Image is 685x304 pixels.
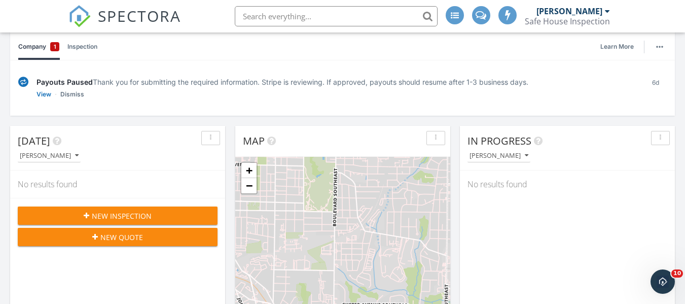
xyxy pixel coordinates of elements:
span: Map [243,134,265,148]
div: Thank you for submitting the required information. Stripe is reviewing. If approved, payouts shou... [37,77,636,87]
span: Payouts Paused [37,78,93,86]
button: [PERSON_NAME] [467,149,530,163]
button: New Quote [18,228,218,246]
span: [DATE] [18,134,50,148]
span: SPECTORA [98,5,181,26]
div: No results found [10,171,225,198]
input: Search everything... [235,6,438,26]
img: ellipsis-632cfdd7c38ec3a7d453.svg [656,46,663,48]
span: New Quote [100,232,143,243]
div: [PERSON_NAME] [536,6,602,16]
img: The Best Home Inspection Software - Spectora [68,5,91,27]
button: New Inspection [18,207,218,225]
a: Dismiss [60,89,84,99]
span: In Progress [467,134,531,148]
div: [PERSON_NAME] [470,152,528,159]
span: 10 [671,269,683,278]
a: Zoom in [241,163,257,178]
a: View [37,89,51,99]
button: [PERSON_NAME] [18,149,81,163]
a: SPECTORA [68,14,181,35]
span: New Inspection [92,211,152,221]
iframe: Intercom live chat [651,269,675,294]
img: under-review-2fe708636b114a7f4b8d.svg [18,77,28,87]
div: No results found [460,171,675,198]
span: 1 [54,42,56,52]
a: Inspection [67,33,97,60]
a: Company [18,33,59,60]
a: Zoom out [241,178,257,193]
div: 6d [644,77,667,99]
a: Learn More [600,42,640,52]
div: Safe House Inspection [525,16,610,26]
div: [PERSON_NAME] [20,152,79,159]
